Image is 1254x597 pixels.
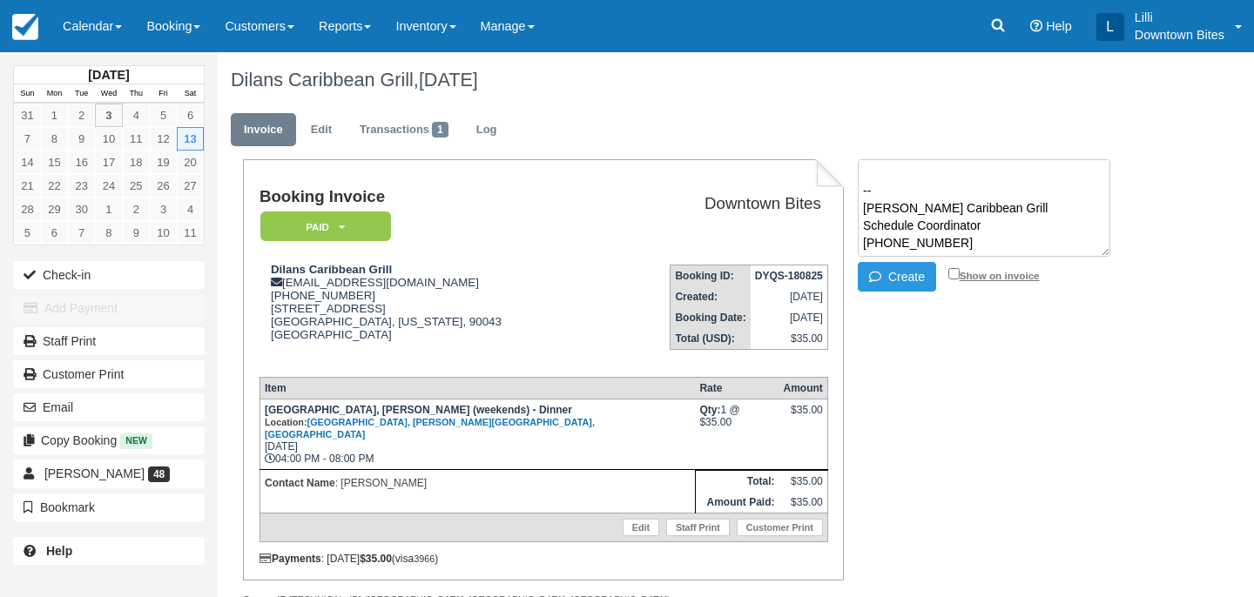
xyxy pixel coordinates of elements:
[68,198,95,221] a: 30
[858,262,936,292] button: Create
[414,553,435,564] small: 3966
[13,294,205,322] button: Add Payment
[783,404,822,430] div: $35.00
[150,151,177,174] a: 19
[88,68,129,82] strong: [DATE]
[123,221,150,245] a: 9
[14,84,41,104] th: Sun
[671,328,751,350] th: Total (USD):
[41,127,68,151] a: 8
[12,14,38,40] img: checkfront-main-nav-mini-logo.png
[347,113,462,147] a: Transactions1
[68,221,95,245] a: 7
[13,426,205,454] button: Copy Booking New
[177,104,204,127] a: 6
[13,493,205,521] button: Bookmark
[148,466,170,482] span: 48
[177,127,204,151] a: 13
[41,198,68,221] a: 29
[95,84,122,104] th: Wed
[948,270,1040,281] label: Show on invoice
[260,553,828,565] div: : [DATE] (visa )
[177,174,204,198] a: 27
[671,307,751,328] th: Booking Date:
[41,104,68,127] a: 1
[419,69,478,91] span: [DATE]
[123,104,150,127] a: 4
[260,399,695,469] td: [DATE] 04:00 PM - 08:00 PM
[95,104,122,127] a: 3
[123,174,150,198] a: 25
[177,151,204,174] a: 20
[755,270,823,282] strong: DYQS-180825
[737,519,823,536] a: Customer Print
[695,492,779,513] th: Amount Paid:
[695,470,779,492] th: Total:
[695,377,779,399] th: Rate
[1135,9,1224,26] p: Lilli
[231,70,1145,91] h1: Dilans Caribbean Grill,
[14,104,41,127] a: 31
[68,104,95,127] a: 2
[95,198,122,221] a: 1
[260,188,603,206] h1: Booking Invoice
[231,113,296,147] a: Invoice
[95,221,122,245] a: 8
[95,174,122,198] a: 24
[177,221,204,245] a: 11
[751,328,828,350] td: $35.00
[463,113,510,147] a: Log
[177,84,204,104] th: Sat
[260,211,385,243] a: Paid
[123,84,150,104] th: Thu
[68,174,95,198] a: 23
[751,307,828,328] td: [DATE]
[1030,20,1042,32] i: Help
[41,84,68,104] th: Mon
[95,151,122,174] a: 17
[14,151,41,174] a: 14
[123,127,150,151] a: 11
[150,174,177,198] a: 26
[265,417,595,439] small: Location:
[271,263,392,276] strong: Dilans Caribbean Grill
[120,433,152,448] span: New
[123,198,150,221] a: 2
[666,519,730,536] a: Staff Print
[14,174,41,198] a: 21
[46,544,72,558] b: Help
[13,537,205,565] a: Help
[68,127,95,151] a: 9
[265,404,595,440] strong: [GEOGRAPHIC_DATA], [PERSON_NAME] (weekends) - Dinner
[41,174,68,198] a: 22
[948,268,960,279] input: Show on invoice
[779,470,827,492] td: $35.00
[1096,13,1124,41] div: L
[751,286,828,307] td: [DATE]
[150,104,177,127] a: 5
[150,221,177,245] a: 10
[298,113,345,147] a: Edit
[1135,26,1224,44] p: Downtown Bites
[14,198,41,221] a: 28
[13,393,205,421] button: Email
[265,474,691,492] p: : [PERSON_NAME]
[260,377,695,399] th: Item
[177,198,204,221] a: 4
[95,127,122,151] a: 10
[779,377,827,399] th: Amount
[360,553,392,565] strong: $35.00
[260,211,391,242] em: Paid
[260,263,603,363] div: [EMAIL_ADDRESS][DOMAIN_NAME] [PHONE_NUMBER] [STREET_ADDRESS] [GEOGRAPHIC_DATA], [US_STATE], 90043...
[623,519,659,536] a: Edit
[610,195,821,213] h2: Downtown Bites
[260,553,321,565] strong: Payments
[265,477,335,489] strong: Contact Name
[13,327,205,355] a: Staff Print
[671,265,751,287] th: Booking ID:
[150,127,177,151] a: 12
[13,360,205,388] a: Customer Print
[68,84,95,104] th: Tue
[41,151,68,174] a: 15
[671,286,751,307] th: Created:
